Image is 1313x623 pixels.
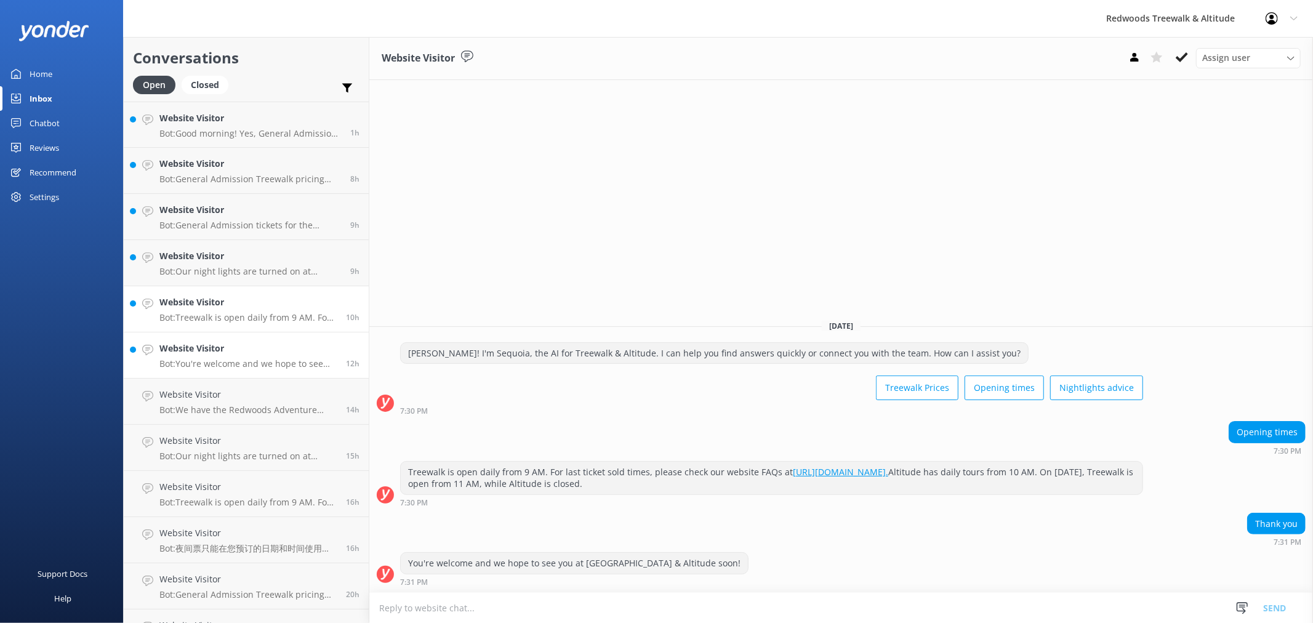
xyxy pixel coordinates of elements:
a: Website VisitorBot:General Admission tickets for the Treewalk are interchangeable between day and... [124,194,369,240]
div: Opening times [1229,422,1305,443]
strong: 7:30 PM [400,408,428,415]
strong: 7:30 PM [400,499,428,507]
p: Bot: 夜间票只能在您预订的日期和时间使用。如果您选择在预订时间以外使用夜间票，它将默认为普通入场票。 [159,543,337,554]
span: Aug 24 2025 04:32pm (UTC +12:00) Pacific/Auckland [346,451,359,461]
div: [PERSON_NAME]! I'm Sequoia, the AI for Treewalk & Altitude. I can help you find answers quickly o... [401,343,1028,364]
h4: Website Visitor [159,480,337,494]
p: Bot: Treewalk is open daily from 9 AM. For last ticket sold times, please check our website FAQs ... [159,312,337,323]
img: yonder-white-logo.png [18,21,89,41]
span: [DATE] [822,321,861,331]
h3: Website Visitor [382,50,455,66]
p: Bot: You're welcome and we hope to see you at [GEOGRAPHIC_DATA] & Altitude soon! [159,358,337,369]
a: Website VisitorBot:Our night lights are turned on at sunset, and the night walk starts 20 minutes... [124,240,369,286]
button: Opening times [965,376,1044,400]
a: Website VisitorBot:Good morning! Yes, General Admission tickets for the Redwoods Nightlights can ... [124,102,369,148]
h4: Website Visitor [159,249,341,263]
span: Aug 25 2025 06:49am (UTC +12:00) Pacific/Auckland [350,127,359,138]
div: Home [30,62,52,86]
div: Aug 24 2025 07:30pm (UTC +12:00) Pacific/Auckland [1229,446,1306,455]
div: Aug 24 2025 07:30pm (UTC +12:00) Pacific/Auckland [400,498,1143,507]
a: [URL][DOMAIN_NAME]. [793,466,888,478]
h4: Website Visitor [159,388,337,401]
strong: 7:31 PM [1274,539,1301,546]
p: Bot: Good morning! Yes, General Admission tickets for the Redwoods Nightlights can be purchased o... [159,128,341,139]
div: Closed [182,76,228,94]
p: Bot: General Admission Treewalk pricing starts at $42 for adults (16+ years) and $26 for children... [159,174,341,185]
h4: Website Visitor [159,573,337,586]
div: Chatbot [30,111,60,135]
a: Open [133,78,182,91]
p: Bot: Our night lights are turned on at sunset, and the night walk starts 20 minutes thereafter. W... [159,451,337,462]
span: Aug 24 2025 11:56pm (UTC +12:00) Pacific/Auckland [350,174,359,184]
a: Website VisitorBot:General Admission Treewalk pricing starts at $42 for adults (16+ years) and $2... [124,148,369,194]
span: Aug 24 2025 10:37pm (UTC +12:00) Pacific/Auckland [350,266,359,276]
a: Website VisitorBot:夜间票只能在您预订的日期和时间使用。如果您选择在预订时间以外使用夜间票，它将默认为普通入场票。16h [124,517,369,563]
p: Bot: We have the Redwoods Adventure Combo, which includes Altitude, Treewalk (day), and Fast Pass... [159,404,337,416]
div: Settings [30,185,59,209]
a: Website VisitorBot:General Admission Treewalk pricing starts at $42 for adults (16+ years) and $2... [124,563,369,609]
h4: Website Visitor [159,111,341,125]
span: Aug 24 2025 11:38am (UTC +12:00) Pacific/Auckland [346,589,359,600]
button: Treewalk Prices [876,376,958,400]
a: Website VisitorBot:You're welcome and we hope to see you at [GEOGRAPHIC_DATA] & Altitude soon!12h [124,332,369,379]
a: Closed [182,78,235,91]
a: Website VisitorBot:Treewalk is open daily from 9 AM. For more details, please visit the website F... [124,471,369,517]
p: Bot: General Admission Treewalk pricing starts at $42 for adults (16+ years) and $26 for children... [159,589,337,600]
h4: Website Visitor [159,526,337,540]
div: Inbox [30,86,52,111]
div: Aug 24 2025 07:31pm (UTC +12:00) Pacific/Auckland [400,577,749,586]
span: Aug 24 2025 07:31pm (UTC +12:00) Pacific/Auckland [346,358,359,369]
div: Reviews [30,135,59,160]
div: Help [54,586,71,611]
h2: Conversations [133,46,359,70]
p: Bot: Treewalk is open daily from 9 AM. For more details, please visit the website FAQs at [URL][D... [159,497,337,508]
div: Support Docs [38,561,88,586]
p: Bot: General Admission tickets for the Treewalk are interchangeable between day and night, but on... [159,220,341,231]
div: Thank you [1248,513,1305,534]
span: Aug 24 2025 03:33pm (UTC +12:00) Pacific/Auckland [346,543,359,553]
div: Aug 24 2025 07:31pm (UTC +12:00) Pacific/Auckland [1247,537,1306,546]
strong: 7:31 PM [400,579,428,586]
div: Treewalk is open daily from 9 AM. For last ticket sold times, please check our website FAQs at Al... [401,462,1142,494]
div: Recommend [30,160,76,185]
button: Nightlights advice [1050,376,1143,400]
strong: 7:30 PM [1274,448,1301,455]
span: Aug 24 2025 09:23pm (UTC +12:00) Pacific/Auckland [346,312,359,323]
span: Aug 24 2025 11:12pm (UTC +12:00) Pacific/Auckland [350,220,359,230]
a: Website VisitorBot:Treewalk is open daily from 9 AM. For last ticket sold times, please check our... [124,286,369,332]
span: Assign user [1202,51,1250,65]
span: Aug 24 2025 05:23pm (UTC +12:00) Pacific/Auckland [346,404,359,415]
p: Bot: Our night lights are turned on at sunset, and the night walk starts 20 minutes thereafter. W... [159,266,341,277]
span: Aug 24 2025 04:08pm (UTC +12:00) Pacific/Auckland [346,497,359,507]
h4: Website Visitor [159,295,337,309]
a: Website VisitorBot:We have the Redwoods Adventure Combo, which includes Altitude, Treewalk (day),... [124,379,369,425]
div: Assign User [1196,48,1301,68]
h4: Website Visitor [159,342,337,355]
div: Open [133,76,175,94]
a: Website VisitorBot:Our night lights are turned on at sunset, and the night walk starts 20 minutes... [124,425,369,471]
div: Aug 24 2025 07:30pm (UTC +12:00) Pacific/Auckland [400,406,1143,415]
h4: Website Visitor [159,434,337,448]
div: You're welcome and we hope to see you at [GEOGRAPHIC_DATA] & Altitude soon! [401,553,748,574]
h4: Website Visitor [159,203,341,217]
h4: Website Visitor [159,157,341,171]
